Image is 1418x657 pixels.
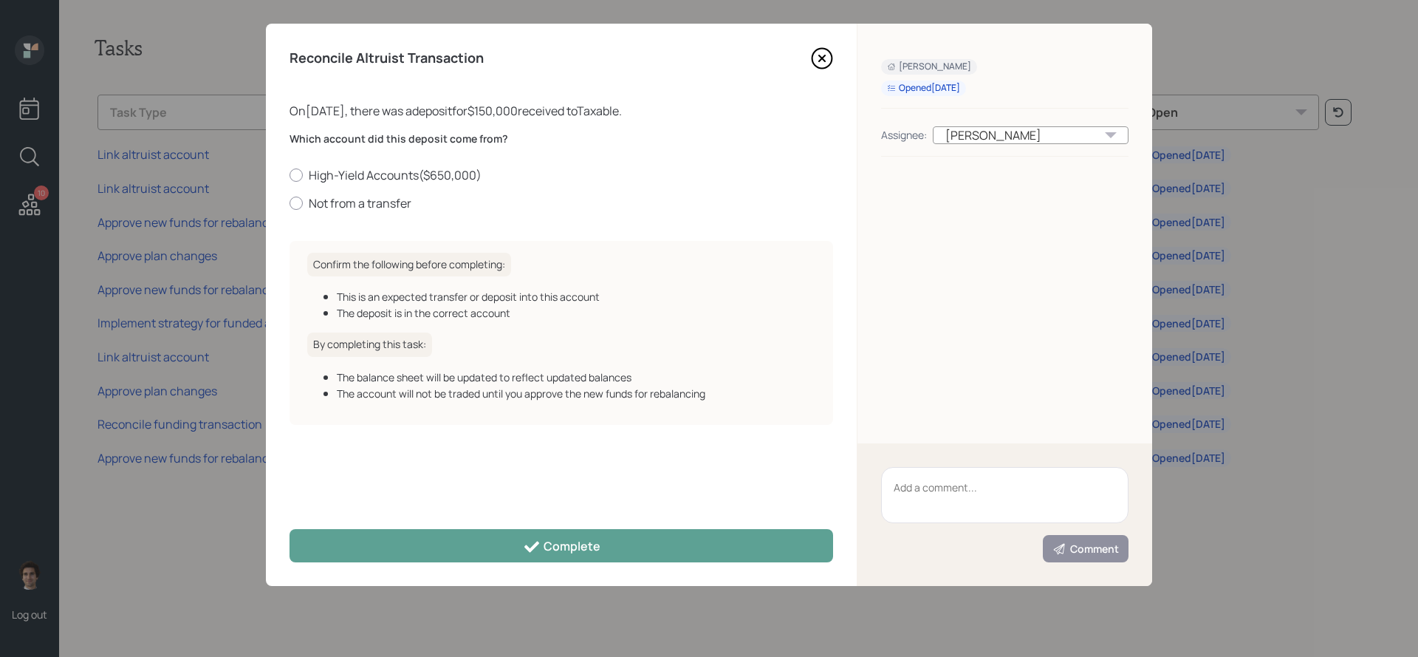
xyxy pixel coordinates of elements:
button: Complete [290,529,833,562]
h6: By completing this task: [307,333,432,357]
div: The balance sheet will be updated to reflect updated balances [337,370,815,385]
div: The deposit is in the correct account [337,305,815,321]
div: Complete [523,538,600,556]
h4: Reconcile Altruist Transaction [290,50,484,67]
h6: Confirm the following before completing: [307,253,511,277]
div: [PERSON_NAME] [933,126,1128,144]
div: Comment [1052,542,1119,556]
div: The account will not be traded until you approve the new funds for rebalancing [337,386,815,401]
div: [PERSON_NAME] [887,61,971,73]
div: Assignee: [881,127,927,143]
div: Opened [DATE] [887,82,960,95]
div: This is an expected transfer or deposit into this account [337,289,815,304]
label: Not from a transfer [290,195,833,211]
button: Comment [1043,535,1128,562]
label: Which account did this deposit come from? [290,132,833,146]
div: On [DATE] , there was a deposit for $150,000 received to Taxable . [290,102,833,120]
label: High-Yield Accounts ( $650,000 ) [290,167,833,183]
